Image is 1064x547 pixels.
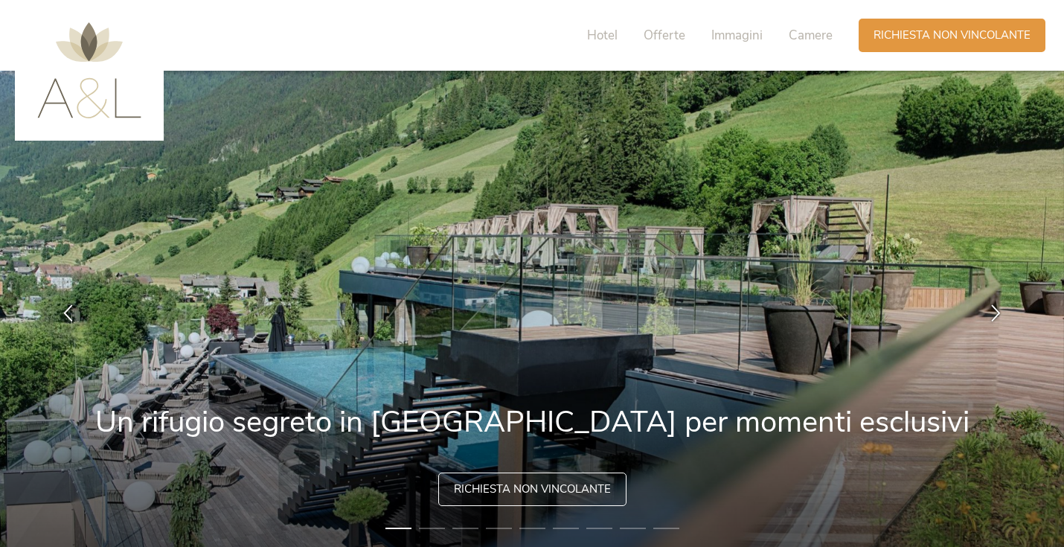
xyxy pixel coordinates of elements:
[874,28,1031,43] span: Richiesta non vincolante
[711,27,763,44] span: Immagini
[644,27,685,44] span: Offerte
[37,22,141,118] img: AMONTI & LUNARIS Wellnessresort
[789,27,833,44] span: Camere
[587,27,618,44] span: Hotel
[454,482,611,497] span: Richiesta non vincolante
